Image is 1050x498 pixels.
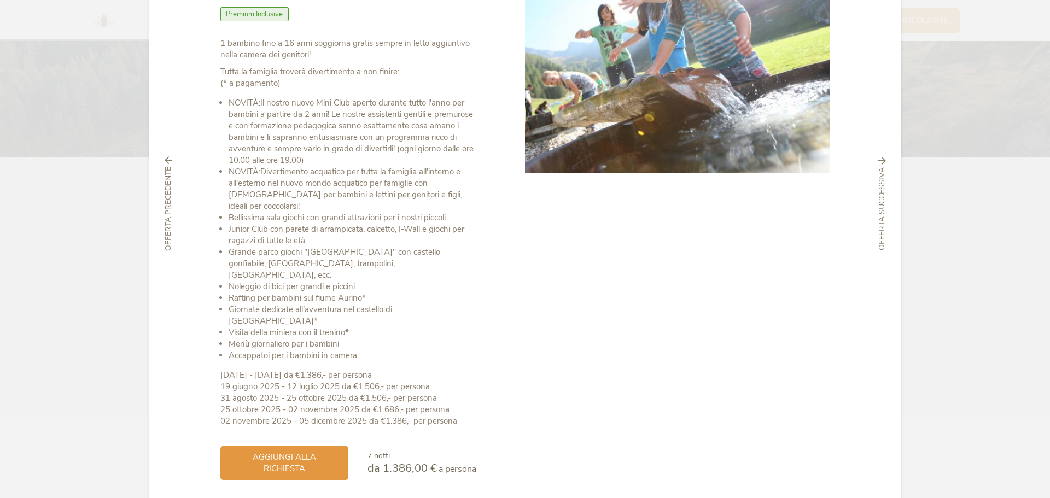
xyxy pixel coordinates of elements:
li: Accappatoi per i bambini in camera [229,350,476,361]
b: NOVITÀ: [229,97,260,108]
li: Menù giornaliero per i bambini [229,338,476,350]
p: (* a pagamento) [220,66,476,89]
li: Grande parco giochi "[GEOGRAPHIC_DATA]" con castello gonfiabile, [GEOGRAPHIC_DATA], trampolini, [... [229,247,476,281]
span: Offerta successiva [877,168,888,251]
li: Il nostro nuovo Mini Club aperto durante tutto l'anno per bambini a partire da 2 anni! Le nostre ... [229,97,476,166]
li: Visita della miniera con il trenino* [229,327,476,338]
p: 1 bambino fino a 16 anni soggiorna gratis sempre in letto aggiuntivo nella camera dei genitori! [220,38,476,61]
li: Noleggio di bici per grandi e piccini [229,281,476,292]
li: Rafting per bambini sul fiume Aurino* [229,292,476,304]
span: Offerta precedente [163,167,174,251]
li: Divertimento acquatico per tutta la famiglia all'interno e all'esterno nel nuovo mondo acquatico ... [229,166,476,212]
li: Bellissima sala giochi con grandi attrazioni per i nostri piccoli [229,212,476,224]
p: [DATE] - [DATE] da €1.386,- per persona 19 giugno 2025 - 12 luglio 2025 da €1.506,- per persona 3... [220,370,476,427]
li: Giornate dedicate all’avventura nel castello di [GEOGRAPHIC_DATA]* [229,304,476,327]
b: NOVITÀ: [229,166,260,177]
span: Premium Inclusive [220,7,289,21]
b: Tutta la famiglia troverà divertimento a non finire: [220,66,399,77]
li: Junior Club con parete di arrampicata, calcetto, I-Wall e giochi per ragazzi di tutte le età [229,224,476,247]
